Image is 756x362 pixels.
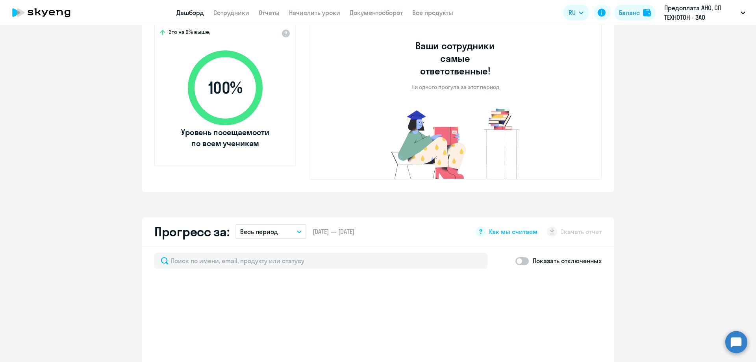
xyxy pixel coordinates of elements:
button: Весь период [235,224,306,239]
button: RU [563,5,589,20]
a: Сотрудники [213,9,249,17]
a: Дашборд [176,9,204,17]
span: RU [569,8,576,17]
a: Отчеты [259,9,280,17]
p: Предоплата АНО, СП ТЕХНОТОН - ЗАО [664,3,737,22]
div: Баланс [619,8,640,17]
h3: Ваши сотрудники самые ответственные! [405,39,506,77]
a: Документооборот [350,9,403,17]
span: [DATE] — [DATE] [313,227,354,236]
p: Ни одного прогула за этот период [411,84,499,91]
input: Поиск по имени, email, продукту или статусу [154,253,487,269]
a: Все продукты [412,9,453,17]
p: Показать отключенных [533,256,602,265]
span: Это на 2% выше, [169,28,210,38]
span: 100 % [180,78,271,97]
p: Весь период [240,227,278,236]
button: Предоплата АНО, СП ТЕХНОТОН - ЗАО [660,3,749,22]
span: Как мы считаем [489,227,537,236]
a: Начислить уроки [289,9,340,17]
span: Уровень посещаемости по всем ученикам [180,127,271,149]
img: no-truants [376,106,534,179]
h2: Прогресс за: [154,224,229,239]
button: Балансbalance [614,5,656,20]
img: balance [643,9,651,17]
